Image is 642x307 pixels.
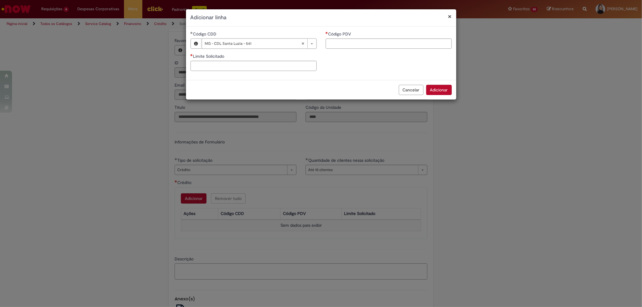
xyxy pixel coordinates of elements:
[205,39,301,48] span: MG - CDL Santa Luzia - 541
[298,39,307,48] abbr: Limpar campo Código CDD
[399,85,423,95] button: Cancelar
[193,54,226,59] span: Limite Solicitado
[191,61,317,71] input: Limite Solicitado
[328,31,352,37] span: Código PDV
[326,38,452,49] input: Código PDV
[191,39,202,48] button: Código CDD, Visualizar este registro MG - CDL Santa Luzia - 541
[202,39,316,48] a: MG - CDL Santa Luzia - 541Limpar campo Código CDD
[191,32,193,34] span: Obrigatório Preenchido
[326,32,328,34] span: Necessários
[191,14,452,22] h2: Adicionar linha
[426,85,452,95] button: Adicionar
[193,31,218,37] span: Necessários - Código CDD
[448,13,452,20] button: Fechar modal
[191,54,193,56] span: Necessários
